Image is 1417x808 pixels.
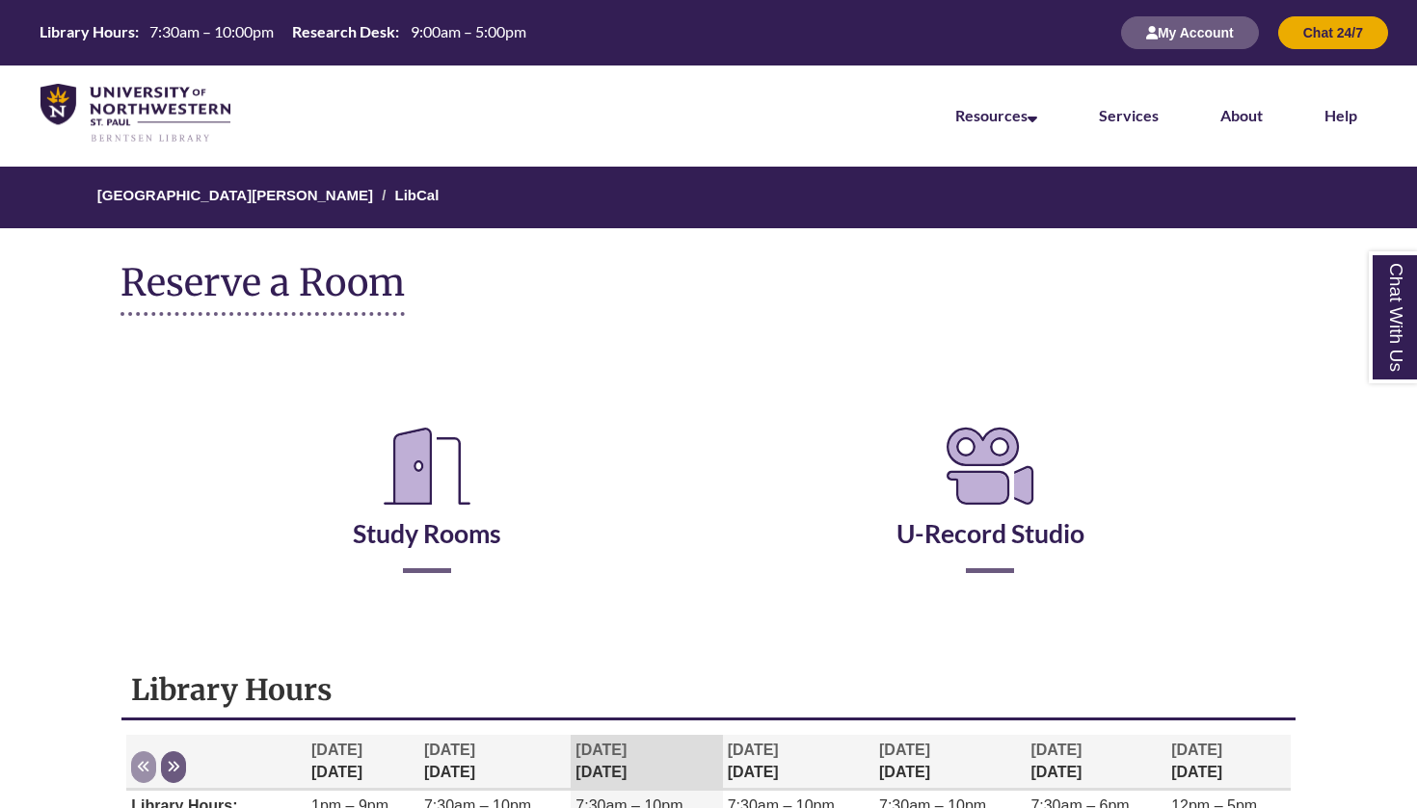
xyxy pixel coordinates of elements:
[728,742,779,758] span: [DATE]
[120,364,1297,630] div: Reserve a Room
[874,735,1026,790] th: [DATE]
[419,735,571,790] th: [DATE]
[723,735,874,790] th: [DATE]
[307,735,419,790] th: [DATE]
[120,262,405,316] h1: Reserve a Room
[395,187,440,203] a: LibCal
[896,470,1084,549] a: U-Record Studio
[1278,16,1388,49] button: Chat 24/7
[411,22,526,40] span: 9:00am – 5:00pm
[879,742,930,758] span: [DATE]
[32,21,533,44] a: Hours Today
[1030,742,1082,758] span: [DATE]
[1099,106,1159,124] a: Services
[1278,24,1388,40] a: Chat 24/7
[424,742,475,758] span: [DATE]
[40,84,230,143] img: UNWSP Library Logo
[575,742,627,758] span: [DATE]
[955,106,1037,124] a: Resources
[120,167,1297,228] nav: Breadcrumb
[32,21,142,42] th: Library Hours:
[1166,735,1291,790] th: [DATE]
[149,22,274,40] span: 7:30am – 10:00pm
[284,21,402,42] th: Research Desk:
[571,735,722,790] th: [DATE]
[131,751,156,783] button: Previous week
[353,470,501,549] a: Study Rooms
[1220,106,1263,124] a: About
[1026,735,1166,790] th: [DATE]
[311,742,362,758] span: [DATE]
[1121,16,1259,49] button: My Account
[161,751,186,783] button: Next week
[1324,106,1357,124] a: Help
[97,187,373,203] a: [GEOGRAPHIC_DATA][PERSON_NAME]
[131,671,1286,708] h1: Library Hours
[1121,24,1259,40] a: My Account
[1171,742,1222,758] span: [DATE]
[32,21,533,42] table: Hours Today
